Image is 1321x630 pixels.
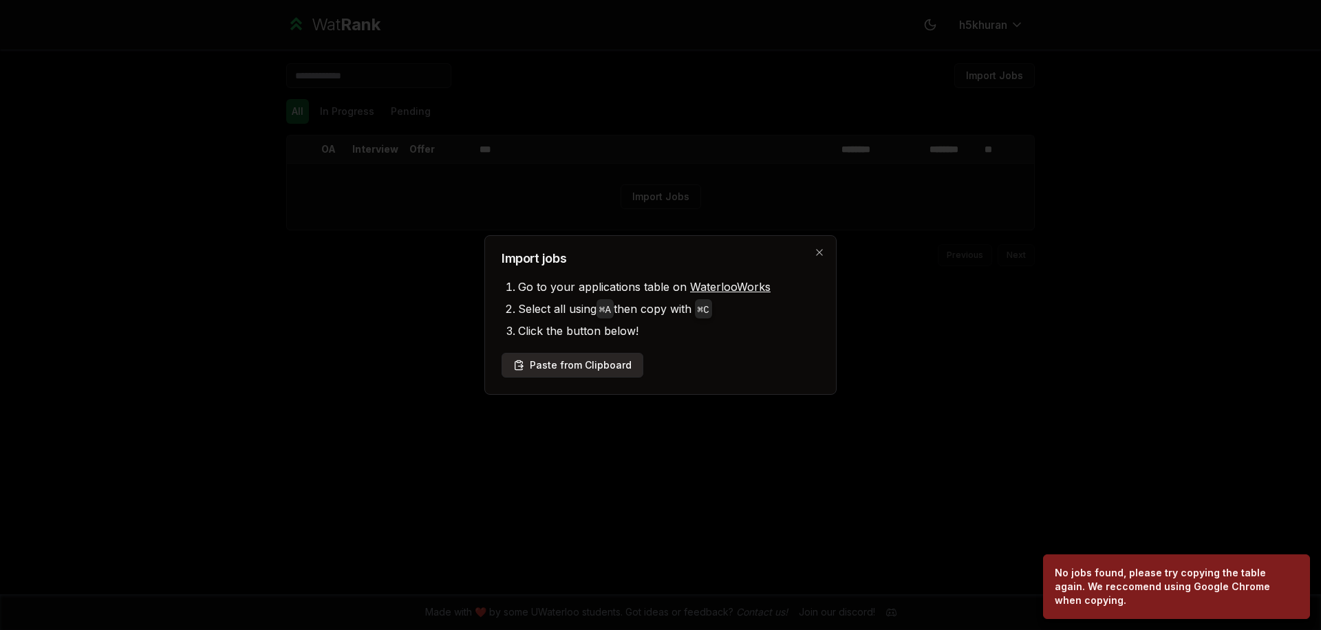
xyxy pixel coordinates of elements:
[502,353,643,378] button: Paste from Clipboard
[1055,566,1293,607] div: No jobs found, please try copying the table again. We reccomend using Google Chrome when copying.
[518,298,819,320] li: Select all using then copy with
[518,276,819,298] li: Go to your applications table on
[518,320,819,342] li: Click the button below!
[698,305,709,316] code: ⌘ C
[599,305,611,316] code: ⌘ A
[690,280,771,294] a: WaterlooWorks
[502,252,819,265] h2: Import jobs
